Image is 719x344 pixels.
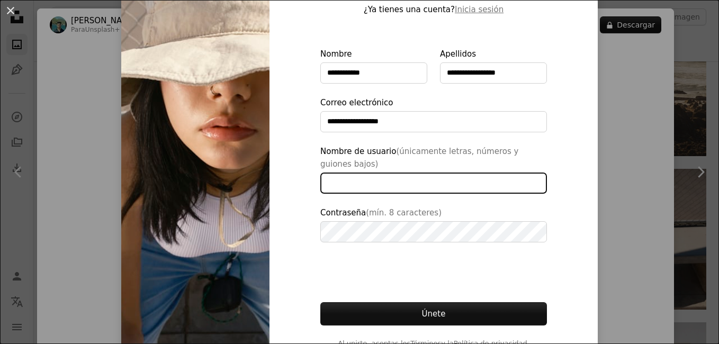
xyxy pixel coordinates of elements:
[366,208,442,218] span: (mín. 8 caracteres)
[320,111,547,132] input: Correo electrónico
[440,48,547,84] label: Apellidos
[320,221,547,242] input: Contraseña(mín. 8 caracteres)
[455,3,504,16] button: Inicia sesión
[440,62,547,84] input: Apellidos
[320,48,427,84] label: Nombre
[320,145,547,194] label: Nombre de usuario
[320,147,518,169] span: (únicamente letras, números y guiones bajos)
[320,62,427,84] input: Nombre
[320,206,547,242] label: Contraseña
[320,302,547,325] button: Únete
[320,173,547,194] input: Nombre de usuario(únicamente letras, números y guiones bajos)
[320,3,547,16] p: ¿Ya tienes una cuenta?
[320,96,547,132] label: Correo electrónico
